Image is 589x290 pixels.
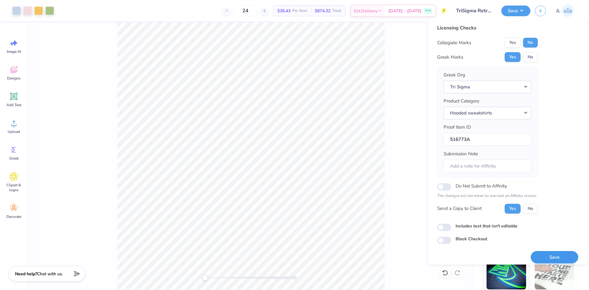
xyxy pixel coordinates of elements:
p: The changes are too minor to warrant an Affinity review. [437,193,538,199]
img: Jairo Laqui [562,5,574,17]
button: Yes [505,52,521,62]
button: Yes [505,38,521,48]
input: – – [233,5,257,16]
span: Free [425,9,431,13]
div: Collegiate Marks [437,39,471,46]
label: Includes text that isn't editable [456,223,518,229]
span: $874.32 [315,8,330,14]
strong: Need help? [15,271,37,277]
div: Greek Marks [437,54,463,61]
button: Save [501,6,530,16]
div: Send a Copy to Client [437,205,482,212]
span: Designs [7,76,21,81]
label: Greek Org [444,72,465,79]
span: Add Text [6,102,21,107]
span: Greek [9,156,19,161]
input: Untitled Design [452,5,497,17]
label: Block Checkout [456,236,487,242]
img: Glow in the Dark Ink [487,259,526,289]
span: Per Item [292,8,307,14]
span: Chat with us. [37,271,63,277]
button: No [523,38,538,48]
span: Image AI [7,49,21,54]
span: $36.43 [277,8,291,14]
span: Upload [8,129,20,134]
a: JL [553,5,577,17]
button: Hooded sweatshirts [444,107,531,119]
span: Decorate [6,214,21,219]
span: Total [332,8,341,14]
span: [DATE] - [DATE] [388,8,422,14]
span: Est. Delivery [354,8,377,14]
input: Add a note for Affinity [444,160,531,173]
label: Submission Note [444,150,478,157]
label: Do Not Submit to Affinity [456,182,507,190]
div: Licensing Checks [437,24,538,32]
label: Product Category [444,98,479,105]
span: JL [556,7,560,14]
button: Yes [505,204,521,214]
img: Water based Ink [535,259,574,289]
div: Accessibility label [202,275,208,281]
button: Save [531,251,578,264]
span: Clipart & logos [4,183,24,192]
label: Proof Item ID [444,124,471,131]
button: Tri Sigma [444,81,531,93]
button: No [523,52,538,62]
button: No [523,204,538,214]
